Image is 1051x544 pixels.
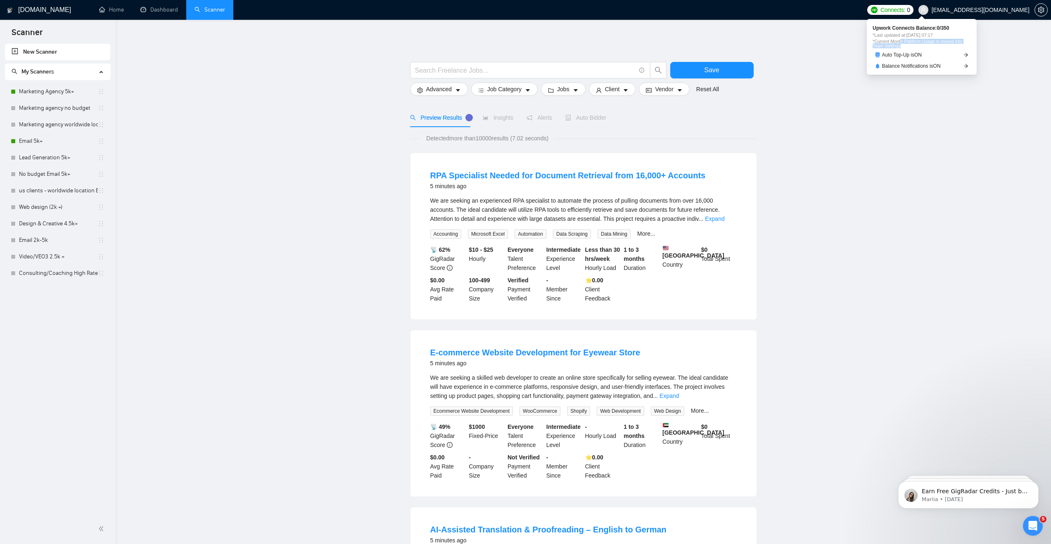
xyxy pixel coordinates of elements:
[429,245,467,272] div: GigRadar Score
[7,4,13,17] img: logo
[541,83,586,96] button: folderJobscaret-down
[670,62,754,78] button: Save
[506,453,545,480] div: Payment Verified
[557,85,569,94] span: Jobs
[548,87,554,93] span: folder
[508,454,540,461] b: Not Verified
[5,166,110,182] li: No budget Email 5k+
[585,246,620,262] b: Less than 30 hrs/week
[1034,7,1048,13] a: setting
[21,68,54,75] span: My Scanners
[430,454,445,461] b: $0.00
[515,229,546,239] span: Automation
[921,7,926,13] span: user
[19,232,98,248] a: Email 2k-5k
[545,422,584,449] div: Experience Level
[426,85,452,94] span: Advanced
[5,133,110,149] li: Email 5k+
[660,393,679,399] a: Expand
[880,5,905,14] span: Connects:
[639,83,689,96] button: idcardVendorcaret-down
[525,87,531,93] span: caret-down
[873,39,971,48] span: *Current Month Platform Usage is moved into
[5,116,110,133] li: Marketing agency worldwide location
[430,525,667,534] a: AI-Assisted Translation & Proofreading – English to German
[98,121,104,128] span: holder
[430,196,737,223] div: We are seeking an experienced RPA specialist to automate the process of pulling documents from ov...
[98,138,104,144] span: holder
[873,43,901,48] a: Team Settings
[1023,516,1043,536] iframe: Intercom live chat
[661,245,700,272] div: Country
[506,245,545,272] div: Talent Preference
[19,83,98,100] a: Marketing Agency 5k+
[19,149,98,166] a: Lead Generation 5k+
[704,65,719,75] span: Save
[19,215,98,232] a: Design & Creative 4.5k+
[584,422,622,449] div: Hourly Load
[873,33,971,38] span: *Last updated at: [DATE] 07:17
[589,83,636,96] button: userClientcaret-down
[430,246,451,253] b: 📡 62%
[471,83,538,96] button: barsJob Categorycaret-down
[469,423,485,430] b: $ 1000
[455,87,461,93] span: caret-down
[662,245,724,259] b: [GEOGRAPHIC_DATA]
[19,182,98,199] a: us clients - worldwide location Email 5k+
[700,245,738,272] div: Total Spent
[430,348,641,357] a: E-commerce Website Development for Eyewear Store
[98,220,104,227] span: holder
[430,181,706,191] div: 5 minutes ago
[873,51,971,59] a: robotAuto Top-Up isONarrow-right
[585,277,603,284] b: ⭐️ 0.00
[478,87,484,93] span: bars
[545,276,584,303] div: Member Since
[677,87,683,93] span: caret-down
[696,85,719,94] a: Reset All
[467,276,506,303] div: Company Size
[5,100,110,116] li: Marketing agency no budget
[545,245,584,272] div: Experience Level
[545,453,584,480] div: Member Since
[98,105,104,111] span: holder
[429,276,467,303] div: Avg Rate Paid
[623,87,629,93] span: caret-down
[653,393,658,399] span: ...
[700,422,738,449] div: Total Spent
[1034,3,1048,17] button: setting
[19,133,98,149] a: Email 5k+
[98,270,104,277] span: holder
[875,64,880,69] span: bell
[5,265,110,281] li: Consulting/Coaching High Rates only
[596,87,602,93] span: user
[691,407,709,414] a: More...
[506,276,545,303] div: Payment Verified
[467,422,506,449] div: Fixed-Price
[98,187,104,194] span: holder
[98,525,107,533] span: double-left
[701,246,708,253] b: $ 0
[468,229,508,239] span: Microsoft Excel
[598,229,631,239] span: Data Mining
[705,215,724,222] a: Expand
[655,85,673,94] span: Vendor
[701,423,708,430] b: $ 0
[520,407,560,416] span: WooCommerce
[699,215,704,222] span: ...
[195,6,225,13] a: searchScanner
[140,6,178,13] a: dashboardDashboard
[1040,516,1046,523] span: 5
[573,87,579,93] span: caret-down
[19,248,98,265] a: Video/VEO3 2.5k +
[963,64,968,69] span: arrow-right
[546,277,548,284] b: -
[508,277,529,284] b: Verified
[5,248,110,265] li: Video/VEO3 2.5k +
[430,374,728,399] span: We are seeking a skilled web developer to create an online store specifically for selling eyewear...
[5,232,110,248] li: Email 2k-5k
[99,6,124,13] a: homeHome
[483,115,489,121] span: area-chart
[5,182,110,199] li: us clients - worldwide location Email 5k+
